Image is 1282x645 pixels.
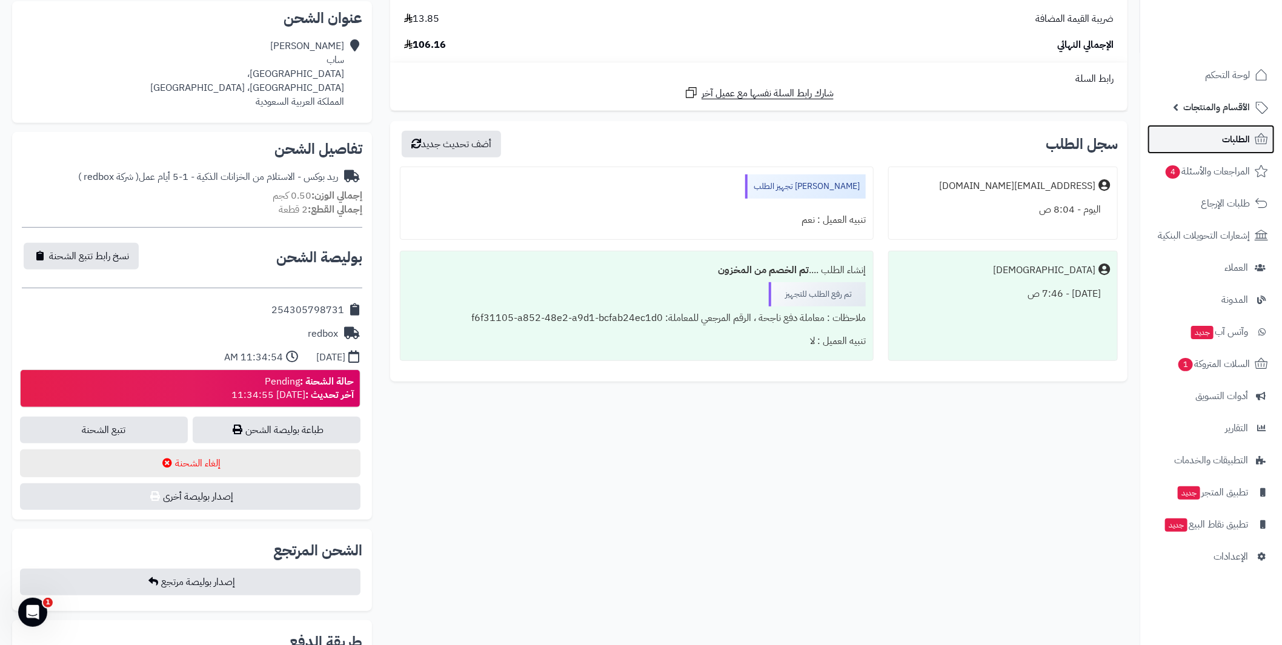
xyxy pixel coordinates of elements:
span: 4 [1166,165,1180,179]
span: إشعارات التحويلات البنكية [1158,227,1250,244]
b: تم الخصم من المخزون [718,263,809,277]
img: logo-2.png [1200,31,1270,56]
span: شارك رابط السلة نفسها مع عميل آخر [702,87,834,101]
span: 106.16 [404,38,446,52]
a: تطبيق نقاط البيعجديد [1147,510,1275,539]
small: 0.50 كجم [273,188,362,203]
div: تنبيه العميل : نعم [408,208,866,232]
a: وآتس آبجديد [1147,317,1275,346]
strong: إجمالي القطع: [308,202,362,217]
div: ملاحظات : معاملة دفع ناجحة ، الرقم المرجعي للمعاملة: f6f31105-a852-48e2-a9d1-bcfab24ec1d0 [408,306,866,330]
div: 11:34:54 AM [224,351,283,365]
a: أدوات التسويق [1147,382,1275,411]
div: [DATE] [316,351,345,365]
span: تطبيق المتجر [1177,484,1248,501]
div: [PERSON_NAME] تجهيز الطلب [745,174,866,199]
a: طلبات الإرجاع [1147,189,1275,218]
span: الإعدادات [1214,548,1248,565]
div: إنشاء الطلب .... [408,259,866,282]
span: الأقسام والمنتجات [1183,99,1250,116]
h2: تفاصيل الشحن [22,142,362,156]
iframe: Intercom live chat [18,598,47,627]
span: التقارير [1225,420,1248,437]
button: إصدار بوليصة أخرى [20,483,360,510]
a: السلات المتروكة1 [1147,349,1275,379]
h2: بوليصة الشحن [276,250,362,265]
button: أضف تحديث جديد [402,131,501,157]
div: [PERSON_NAME] ساب [GEOGRAPHIC_DATA]، [GEOGRAPHIC_DATA]، [GEOGRAPHIC_DATA] المملكة العربية السعودية [150,39,344,108]
div: Pending [DATE] 11:34:55 [231,375,354,403]
span: الطلبات [1222,131,1250,148]
button: إصدار بوليصة مرتجع [20,569,360,595]
div: تم رفع الطلب للتجهيز [769,282,866,306]
button: نسخ رابط تتبع الشحنة [24,243,139,270]
span: التطبيقات والخدمات [1174,452,1248,469]
span: طلبات الإرجاع [1201,195,1250,212]
a: إشعارات التحويلات البنكية [1147,221,1275,250]
span: 1 [1178,358,1193,371]
span: المراجعات والأسئلة [1164,163,1250,180]
h2: الشحن المرتجع [273,543,362,558]
a: التطبيقات والخدمات [1147,446,1275,475]
div: ريد بوكس - الاستلام من الخزانات الذكية - 1-5 أيام عمل [78,170,338,184]
span: جديد [1191,326,1214,339]
span: السلات المتروكة [1177,356,1250,372]
h3: سجل الطلب [1046,137,1118,151]
span: وآتس آب [1190,323,1248,340]
span: جديد [1165,518,1187,532]
span: 13.85 [404,12,439,26]
div: اليوم - 8:04 ص [896,198,1110,222]
a: لوحة التحكم [1147,61,1275,90]
span: ضريبة القيمة المضافة [1035,12,1114,26]
strong: حالة الشحنة : [300,374,354,389]
span: تطبيق نقاط البيع [1164,516,1248,533]
span: ( شركة redbox ) [78,170,139,184]
div: تنبيه العميل : لا [408,329,866,353]
a: العملاء [1147,253,1275,282]
span: الإجمالي النهائي [1057,38,1114,52]
a: تطبيق المتجرجديد [1147,478,1275,507]
div: [EMAIL_ADDRESS][DOMAIN_NAME] [939,179,1095,193]
div: redbox [308,327,338,341]
span: لوحة التحكم [1205,67,1250,84]
span: العملاء [1224,259,1248,276]
strong: إجمالي الوزن: [311,188,362,203]
h2: عنوان الشحن [22,11,362,25]
div: [DEMOGRAPHIC_DATA] [993,263,1095,277]
strong: آخر تحديث : [305,388,354,402]
a: المراجعات والأسئلة4 [1147,157,1275,186]
a: الإعدادات [1147,542,1275,571]
div: رابط السلة [395,72,1123,86]
small: 2 قطعة [279,202,362,217]
div: [DATE] - 7:46 ص [896,282,1110,306]
a: طباعة بوليصة الشحن [193,417,360,443]
span: المدونة [1221,291,1248,308]
a: التقارير [1147,414,1275,443]
div: 254305798731 [271,303,344,317]
a: تتبع الشحنة [20,417,188,443]
button: إلغاء الشحنة [20,449,360,477]
span: جديد [1178,486,1200,500]
span: نسخ رابط تتبع الشحنة [49,249,129,263]
span: أدوات التسويق [1195,388,1248,405]
span: 1 [43,598,53,607]
a: الطلبات [1147,125,1275,154]
a: المدونة [1147,285,1275,314]
a: شارك رابط السلة نفسها مع عميل آخر [684,85,834,101]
